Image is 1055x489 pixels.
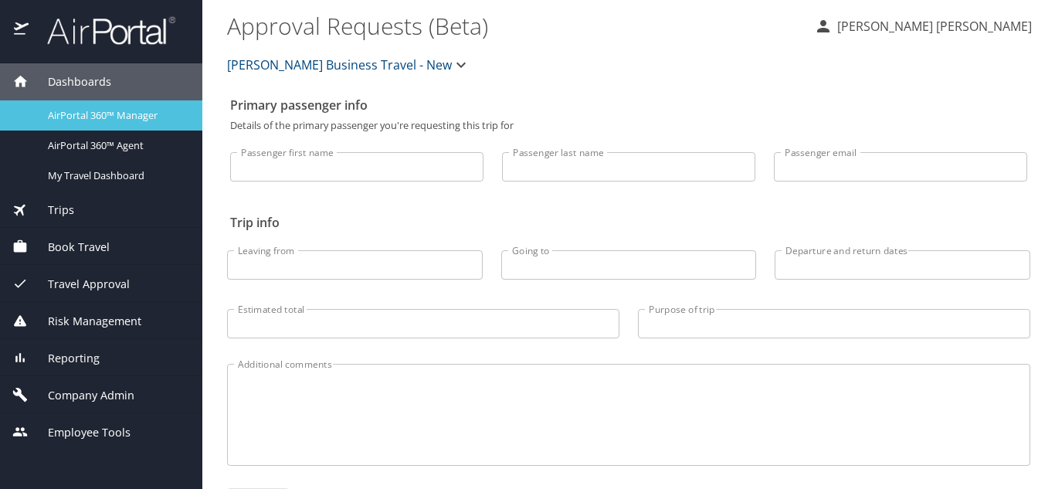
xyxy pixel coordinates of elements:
[29,239,110,256] span: Book Travel
[833,17,1032,36] p: [PERSON_NAME] [PERSON_NAME]
[29,387,134,404] span: Company Admin
[221,49,477,80] button: [PERSON_NAME] Business Travel - New
[29,424,131,441] span: Employee Tools
[30,15,175,46] img: airportal-logo.png
[48,108,184,123] span: AirPortal 360™ Manager
[29,276,130,293] span: Travel Approval
[230,93,1027,117] h2: Primary passenger info
[29,350,100,367] span: Reporting
[29,313,141,330] span: Risk Management
[227,54,452,76] span: [PERSON_NAME] Business Travel - New
[230,121,1027,131] p: Details of the primary passenger you're requesting this trip for
[48,138,184,153] span: AirPortal 360™ Agent
[808,12,1038,40] button: [PERSON_NAME] [PERSON_NAME]
[48,168,184,183] span: My Travel Dashboard
[230,210,1027,235] h2: Trip info
[29,202,74,219] span: Trips
[14,15,30,46] img: icon-airportal.png
[29,73,111,90] span: Dashboards
[227,2,802,49] h1: Approval Requests (Beta)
